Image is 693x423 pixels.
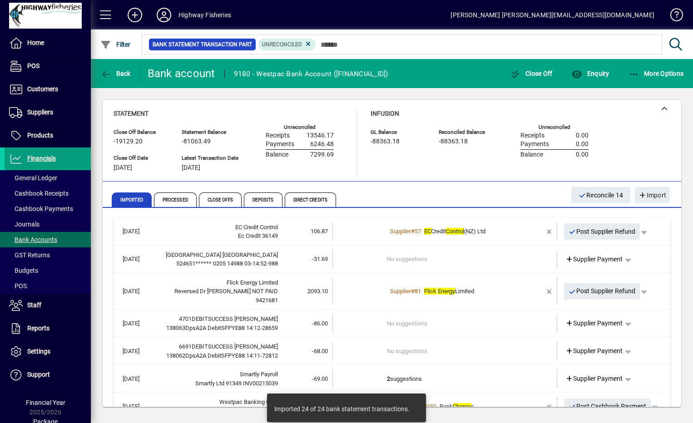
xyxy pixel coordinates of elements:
[100,41,131,48] span: Filter
[424,228,431,235] em: EC
[311,228,328,235] span: 106.87
[508,65,555,82] button: Close Off
[9,221,40,228] span: Journals
[562,371,627,387] a: Supplier Payment
[100,70,131,77] span: Back
[5,247,91,263] a: GST Returns
[199,192,242,207] span: Close Offs
[266,132,290,139] span: Receipts
[626,65,686,82] button: More Options
[639,188,666,203] span: Import
[114,218,670,246] mat-expansion-panel-header: [DATE]EC Credit ControlEc Credit 36149106.87Supplier#57ECCreditControl(NZ) LtdPost Supplier Refund
[565,346,623,356] span: Supplier Payment
[114,337,670,365] mat-expansion-panel-header: [DATE]6691DEBITSUCCESS [PERSON_NAME]138062DpsA2A DebitSFPYE88 14:11-72812-68.00No suggestionsSupp...
[387,250,504,269] td: No suggestions
[415,288,421,295] span: 81
[154,192,197,207] span: Processed
[312,348,328,354] span: -68.00
[118,222,161,241] td: [DATE]
[118,278,161,305] td: [DATE]
[565,374,623,384] span: Supplier Payment
[569,65,611,82] button: Enquiry
[446,228,464,235] em: Control
[9,282,27,290] span: POS
[285,192,336,207] span: Direct Credits
[569,399,647,414] span: Post Cashbook Payment
[312,320,328,327] span: -86.00
[307,288,328,295] span: 2093.10
[9,236,57,243] span: Bank Accounts
[5,201,91,216] a: Cashbook Payments
[542,399,557,414] button: Remove
[27,325,49,332] span: Reports
[161,231,278,241] div: Ec Credit 36149
[244,192,282,207] span: Deposits
[5,263,91,278] a: Budgets
[98,36,133,53] button: Filter
[564,398,651,415] button: Post Cashbook Payment
[161,407,278,416] div: Trans Charge Service Charge
[9,190,69,197] span: Cashbook Receipts
[569,284,636,299] span: Post Supplier Refund
[310,141,334,148] span: 6246.48
[114,155,168,161] span: Close Off Date
[98,65,133,82] button: Back
[153,40,252,49] span: Bank Statement Transaction Part
[5,124,91,147] a: Products
[27,301,41,309] span: Staff
[91,65,141,82] app-page-header-button: Back
[266,151,288,158] span: Balance
[520,141,549,148] span: Payments
[182,155,238,161] span: Latest Transaction Date
[440,403,474,410] span: Bank s
[258,39,316,50] mat-chip: Reconciliation Status: Unreconciled
[5,55,91,78] a: POS
[114,365,670,393] mat-expansion-panel-header: [DATE]Smartly PayrollSmartly Ltd 91349 INV00215039-69.002suggestionsSupplier Payment
[387,375,390,382] b: 2
[114,246,670,273] mat-expansion-panel-header: [DATE][GEOGRAPHIC_DATA] [GEOGRAPHIC_DATA]524651****** 0205 14988 03-14:52-988-31.69No suggestions...
[312,375,328,382] span: -69.00
[118,397,161,416] td: [DATE]
[453,403,471,410] em: Charge
[148,66,215,81] div: Bank account
[182,129,238,135] span: Statement Balance
[564,283,640,300] button: Post Supplier Refund
[562,343,627,359] a: Supplier Payment
[9,205,73,212] span: Cashbook Payments
[266,141,294,148] span: Payments
[161,379,278,388] div: Smartly Ltd 91349 INV00215039
[161,370,278,379] div: Smartly Payroll
[149,7,178,23] button: Profile
[161,398,278,407] div: Westpac Banking Corp
[26,399,65,406] span: Financial Year
[161,287,278,305] div: Reversed Dr DD NOT PAID 9421681
[635,187,670,203] button: Import
[27,85,58,93] span: Customers
[161,315,278,324] div: 4701DEBITSUCCESS Lim
[571,70,609,77] span: Enquiry
[371,138,400,145] span: -88363.18
[565,319,623,328] span: Supplier Payment
[27,348,50,355] span: Settings
[118,250,161,269] td: [DATE]
[118,369,161,388] td: [DATE]
[424,288,436,295] em: Flick
[424,288,474,295] span: Limited
[9,267,38,274] span: Budgets
[411,288,415,295] span: #
[5,216,91,232] a: Journals
[576,132,589,139] span: 0.00
[118,314,161,333] td: [DATE]
[161,351,278,360] div: 138062DpsA2A DebitSFPYE88
[579,188,624,203] span: Reconcile 14
[424,403,436,410] span: 8150
[5,232,91,247] a: Bank Accounts
[27,371,50,378] span: Support
[562,315,627,332] a: Supplier Payment
[5,294,91,317] a: Staff
[114,164,132,172] span: [DATE]
[439,129,493,135] span: Reconciled Balance
[5,278,91,294] a: POS
[542,284,557,299] button: Remove
[307,132,334,139] span: 13546.17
